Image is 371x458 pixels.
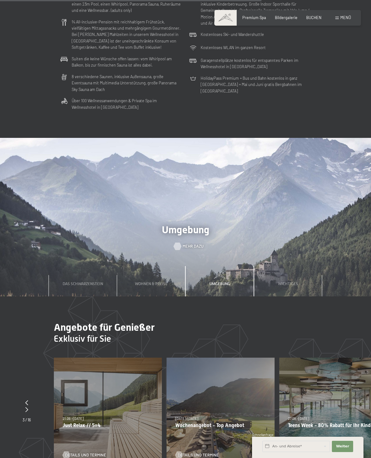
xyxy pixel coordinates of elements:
p: Just Relax // 5=4 [63,422,153,428]
span: Exklusiv für Sie [54,334,111,344]
span: Umgebung [209,281,230,286]
span: Angebote für Genießer [54,321,155,333]
a: Bildergalerie [275,15,297,20]
button: Weiter [332,441,353,452]
span: 16 [28,417,31,422]
span: Umgebung [162,224,209,236]
span: Menü [340,15,351,20]
p: Suiten die keine Wünsche offen lassen: vom Whirlpool am Balkon, bis zur finnischen Sauna ist alle... [72,56,182,68]
span: Weiter [336,444,349,449]
p: Über 100 Wellnessanwendungen & Private Spa im Wellnesshotel in [GEOGRAPHIC_DATA] [72,98,182,110]
span: Mehr dazu [183,244,204,249]
span: 27.09.–[DATE] [288,416,309,420]
span: 3 [23,417,25,422]
p: Garagenstellplätze kostenlos für entspanntes Parken im Wellnesshotel in [GEOGRAPHIC_DATA] [201,57,311,70]
p: ¾ All-inclusive-Pension mit reichhaltigem Frühstück, vielfältigen Mittagssnacks und mehrgängigem ... [72,19,182,51]
span: Details und Termine [178,452,219,458]
a: Details und Termine [175,452,219,458]
span: Wichtiges [278,281,298,286]
p: Wochenangebot - Top Angebot [175,422,266,428]
span: Schnellanfrage [252,433,274,437]
span: 21.09.–[DATE] [63,416,84,420]
p: HolidayPass Premium + Bus und Bahn kostenlos in ganz [GEOGRAPHIC_DATA] + Mai und Juni gratis Berg... [201,75,311,94]
p: Kostenloses Ski- und Wandershuttle [201,31,264,38]
span: [DATE]–[DATE] [175,416,198,420]
a: Mehr dazu [174,244,197,249]
span: Das Schwarzenstein [63,281,103,286]
p: 8 verschiedene Saunen, inklusive Außensauna, große Eventsauna mit Multimedia Unterstützung, große... [72,73,182,93]
a: BUCHEN [306,15,322,20]
a: Premium Spa [242,15,266,20]
p: Kostenloses WLAN im ganzen Resort [201,44,266,51]
span: / [25,417,27,422]
span: Wohnen & Preise [135,281,167,286]
a: Details und Termine [63,452,106,458]
span: Details und Termine [65,452,106,458]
